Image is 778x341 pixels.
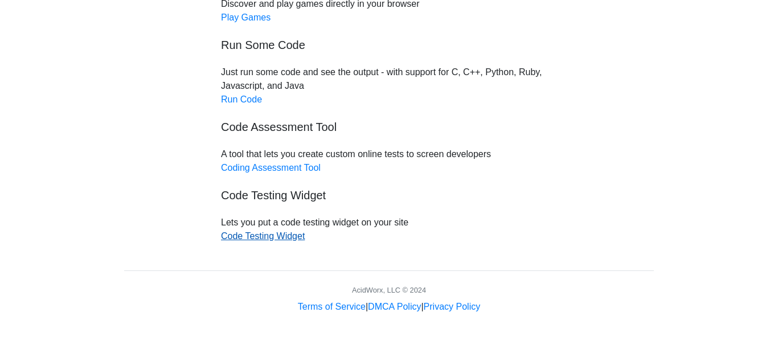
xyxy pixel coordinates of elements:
[221,188,557,202] h5: Code Testing Widget
[221,95,262,104] a: Run Code
[298,302,366,311] a: Terms of Service
[221,13,271,22] a: Play Games
[298,300,480,314] div: | |
[352,285,426,295] div: AcidWorx, LLC © 2024
[221,163,321,172] a: Coding Assessment Tool
[368,302,421,311] a: DMCA Policy
[221,231,305,241] a: Code Testing Widget
[221,38,557,52] h5: Run Some Code
[221,120,557,134] h5: Code Assessment Tool
[424,302,481,311] a: Privacy Policy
